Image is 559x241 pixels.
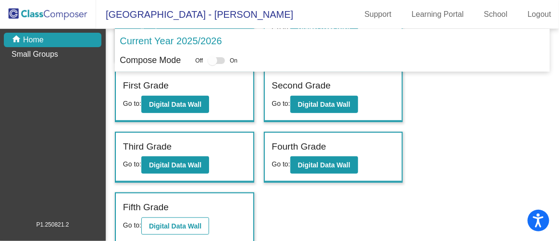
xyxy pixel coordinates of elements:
[298,161,350,169] b: Digital Data Wall
[404,7,472,22] a: Learning Portal
[141,156,209,174] button: Digital Data Wall
[23,34,44,46] p: Home
[12,34,23,46] mat-icon: home
[230,56,237,65] span: On
[520,7,559,22] a: Logout
[272,100,290,107] span: Go to:
[290,96,358,113] button: Digital Data Wall
[96,7,293,22] span: [GEOGRAPHIC_DATA] - [PERSON_NAME]
[195,56,203,65] span: Off
[123,140,172,154] label: Third Grade
[272,160,290,168] span: Go to:
[141,96,209,113] button: Digital Data Wall
[120,34,222,48] p: Current Year 2025/2026
[12,49,58,60] p: Small Groups
[123,79,169,93] label: First Grade
[149,101,201,108] b: Digital Data Wall
[290,156,358,174] button: Digital Data Wall
[123,221,141,229] span: Go to:
[149,222,201,230] b: Digital Data Wall
[149,161,201,169] b: Digital Data Wall
[272,79,331,93] label: Second Grade
[298,101,350,108] b: Digital Data Wall
[123,160,141,168] span: Go to:
[120,54,181,67] p: Compose Mode
[272,140,326,154] label: Fourth Grade
[476,7,515,22] a: School
[123,100,141,107] span: Go to:
[123,201,169,215] label: Fifth Grade
[357,7,399,22] a: Support
[141,217,209,235] button: Digital Data Wall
